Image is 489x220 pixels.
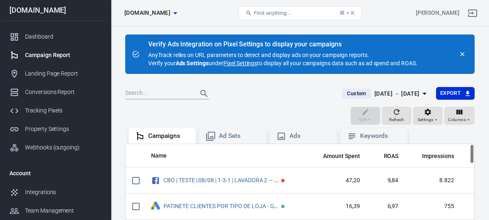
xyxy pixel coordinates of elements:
[281,205,285,208] span: Active
[25,51,101,60] div: Campaign Report
[312,202,360,211] span: 16,39
[312,151,360,161] span: The estimated total amount of money you've spent on your campaign, ad set or ad during its schedule.
[3,163,108,183] li: Account
[289,132,331,140] div: Ads
[389,116,404,124] span: Refresh
[3,138,108,157] a: Webhooks (outgoing)
[281,179,285,182] span: Paused
[148,132,189,140] div: Campaigns
[3,27,108,46] a: Dashboard
[373,151,399,161] span: The total return on ad spend
[151,152,177,160] span: Name
[163,177,381,183] a: CBO | TESTE | 08/08 | 1-3-1 | LAVADORA 2 — COMPRAS/COMPRADORES ENVOLVIDOS
[312,176,360,185] span: 47,20
[25,143,101,152] div: Webhooks (outgoing)
[223,59,257,67] a: Pixel Settings
[323,152,360,160] span: Amount Spent
[335,87,436,101] button: Custom[DATE] － [DATE]
[3,120,108,138] a: Property Settings
[25,188,101,197] div: Integrations
[25,88,101,96] div: Conversions Report
[3,64,108,83] a: Landing Page Report
[194,84,214,103] button: Search
[448,116,466,124] span: Columns
[360,132,401,140] div: Keywords
[121,5,180,21] button: [DOMAIN_NAME]
[25,206,101,215] div: Team Management
[3,83,108,101] a: Conversions Report
[3,183,108,202] a: Integrations
[344,89,369,98] span: Custom
[163,203,280,209] span: PATINETE CLIENTES POR TIPO DE LOJA - Geração de demanda – 2025-08-13
[436,87,475,100] button: Export
[176,60,209,66] strong: Ads Settings
[416,9,459,17] div: Account id: VW6wEJAx
[411,151,454,161] span: The number of times your ads were on screen.
[418,116,434,124] span: Settings
[384,151,399,161] span: The total return on ad spend
[151,176,160,186] svg: Facebook Ads
[254,10,291,16] span: Find anything...
[3,202,108,220] a: Team Management
[463,3,482,23] a: Sign out
[151,152,167,160] span: Name
[457,48,468,60] button: close
[25,69,101,78] div: Landing Page Report
[3,101,108,120] a: Tracking Pixels
[151,202,160,211] div: Google Ads
[163,177,280,183] span: CBO | TESTE | 08/08 | 1-3-1 | LAVADORA 2 — COMPRAS/COMPRADORES ENVOLVIDOS
[384,152,399,160] span: ROAS
[444,107,475,125] button: Columns
[239,6,362,20] button: Find anything...⌘ + K
[124,8,170,18] span: casatech-es.com
[163,203,347,209] a: PATINETE CLIENTES POR TIPO DE LOJA - Geração de demanda – [DATE]
[148,41,418,67] div: AnyTrack relies on URL parameters to detect and display ads on your campaign reports. Verify your...
[340,10,355,16] div: ⌘ + K
[411,176,454,185] span: 8.822
[373,176,399,185] span: 9,84
[25,106,101,115] div: Tracking Pixels
[422,152,454,160] span: Impressions
[148,40,418,48] div: Verify Ads Integration on Pixel Settings to display your campaigns
[374,89,420,99] div: [DATE] － [DATE]
[3,46,108,64] a: Campaign Report
[3,7,108,14] div: [DOMAIN_NAME]
[219,132,260,140] div: Ad Sets
[25,32,101,41] div: Dashboard
[125,88,191,99] input: Search...
[382,107,411,125] button: Refresh
[25,125,101,133] div: Property Settings
[373,202,399,211] span: 6,97
[323,151,360,161] span: The estimated total amount of money you've spent on your campaign, ad set or ad during its schedule.
[422,151,454,161] span: The number of times your ads were on screen.
[413,107,443,125] button: Settings
[411,202,454,211] span: 755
